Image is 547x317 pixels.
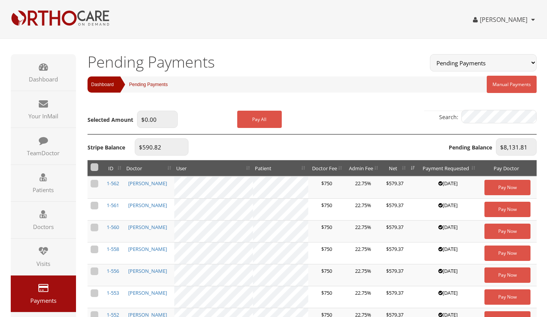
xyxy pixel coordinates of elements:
[381,286,409,308] td: $579.37
[128,246,167,252] a: [PERSON_NAME]
[107,246,119,252] a: 1-558
[418,221,478,242] td: [DATE]
[418,286,478,308] td: [DATE]
[15,75,72,83] span: Dashboard
[345,221,381,242] td: 22.75%
[174,160,253,177] th: User: activate to sort column ascending
[418,242,478,264] td: [DATE]
[11,54,76,91] a: Dashboard
[88,76,114,93] a: Dashboard
[308,264,345,286] td: $750
[418,160,478,177] th: Payment Requested: activate to sort column ascending
[107,289,119,296] a: 1-553
[107,267,119,274] a: 1-556
[345,286,381,308] td: 22.75%
[308,286,345,308] td: $750
[88,144,125,151] label: Stripe Balance
[11,202,76,238] a: Doctors
[308,160,345,177] th: Doctor Fee: activate to sort column ascending
[487,76,537,93] a: Manual Payments
[114,76,168,93] li: Pending Payments
[88,54,419,70] h1: Pending Payments
[484,246,530,261] button: Pay Now
[439,110,537,125] label: Search:
[461,110,537,123] input: Search:
[128,180,167,187] a: [PERSON_NAME]
[124,160,174,177] th: Doctor: activate to sort column ascending
[11,239,76,275] a: Visits
[11,10,110,27] img: OrthoCareOnDemand Logo
[15,186,72,194] span: Patients
[381,242,409,264] td: $579.37
[473,15,527,24] a: [PERSON_NAME]
[345,176,381,199] td: 22.75%
[484,224,530,239] button: Pay Now
[253,160,308,177] th: Patient: activate to sort column ascending
[128,289,167,296] a: [PERSON_NAME]
[308,199,345,221] td: $750
[381,160,409,177] th: Net: activate to sort column ascending
[128,267,167,274] a: [PERSON_NAME]
[128,224,167,231] a: [PERSON_NAME]
[11,276,76,312] a: Payments
[345,199,381,221] td: 22.75%
[418,264,478,286] td: [DATE]
[11,128,76,164] a: TeamDoctor
[128,202,167,209] a: [PERSON_NAME]
[418,176,478,199] td: [DATE]
[107,180,119,187] a: 1-562
[101,160,124,177] th: ID: activate to sort column ascending
[15,112,72,120] span: Your InMail
[381,176,409,199] td: $579.37
[449,144,492,151] label: Pending Balance
[345,160,381,177] th: Admin Fee: activate to sort column ascending
[15,149,72,157] span: TeamDoctor
[484,267,530,283] button: Pay Now
[15,223,72,231] span: Doctors
[15,297,72,304] span: Payments
[418,199,478,221] td: [DATE]
[381,199,409,221] td: $579.37
[478,160,537,177] th: Pay Doctor
[484,180,530,195] button: Pay Now
[107,202,119,209] a: 1-561
[308,221,345,242] td: $750
[107,224,119,231] a: 1-560
[484,202,530,217] button: Pay Now
[381,221,409,242] td: $579.37
[237,111,282,128] button: Pay All
[11,165,76,201] a: Patients
[345,242,381,264] td: 22.75%
[308,176,345,199] td: $750
[15,260,72,267] span: Visits
[484,289,530,305] button: Pay Now
[308,242,345,264] td: $750
[345,264,381,286] td: 22.75%
[11,91,76,128] a: Your InMail
[381,264,409,286] td: $579.37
